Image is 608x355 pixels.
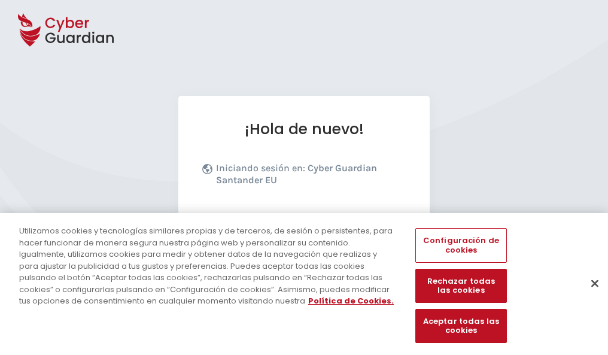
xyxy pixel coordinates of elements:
[202,120,406,138] h1: ¡Hola de nuevo!
[415,228,506,262] button: Configuración de cookies, Abre el cuadro de diálogo del centro de preferencias.
[216,162,403,192] p: Iniciando sesión en:
[19,225,397,307] div: Utilizamos cookies y tecnologías similares propias y de terceros, de sesión o persistentes, para ...
[415,309,506,343] button: Aceptar todas las cookies
[582,270,608,296] button: Cerrar
[216,162,377,186] b: Cyber Guardian Santander EU
[308,295,394,307] a: Más información sobre su privacidad, se abre en una nueva pestaña
[415,269,506,303] button: Rechazar todas las cookies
